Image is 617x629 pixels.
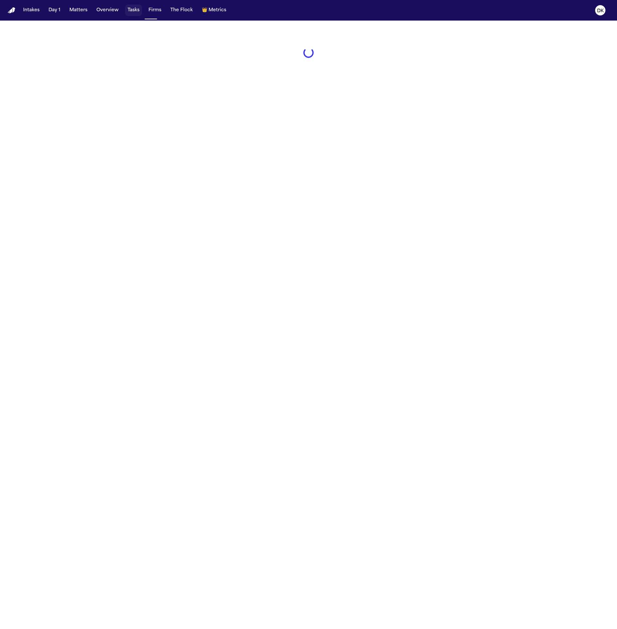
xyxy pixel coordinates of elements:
button: Day 1 [46,4,63,16]
button: Intakes [21,4,42,16]
a: Home [8,7,15,13]
button: The Flock [168,4,195,16]
button: crownMetrics [199,4,229,16]
button: Firms [146,4,164,16]
button: Overview [94,4,121,16]
button: Matters [67,4,90,16]
button: Tasks [125,4,142,16]
img: Finch Logo [8,7,15,13]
